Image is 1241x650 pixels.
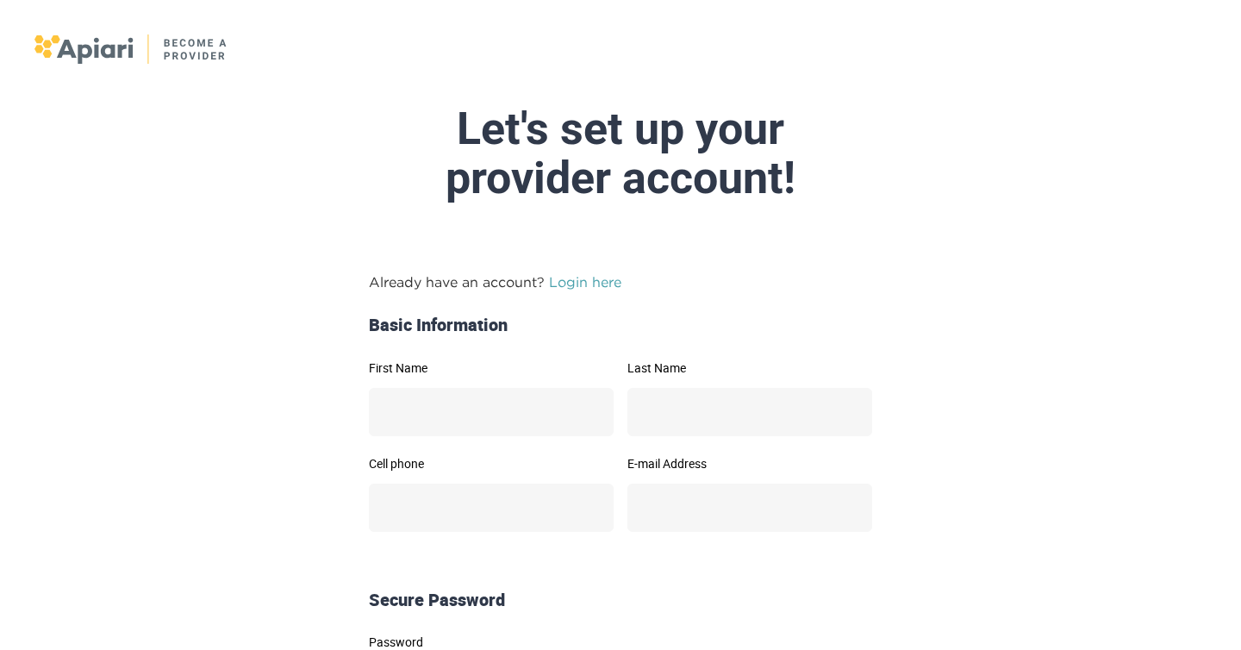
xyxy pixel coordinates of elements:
[34,34,228,64] img: logo
[549,274,621,290] a: Login here
[369,458,614,470] label: Cell phone
[362,313,879,338] div: Basic Information
[369,636,872,648] label: Password
[362,588,879,613] div: Secure Password
[214,104,1027,203] div: Let's set up your provider account!
[369,272,872,292] p: Already have an account?
[627,458,872,470] label: E-mail Address
[627,362,872,374] label: Last Name
[369,362,614,374] label: First Name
